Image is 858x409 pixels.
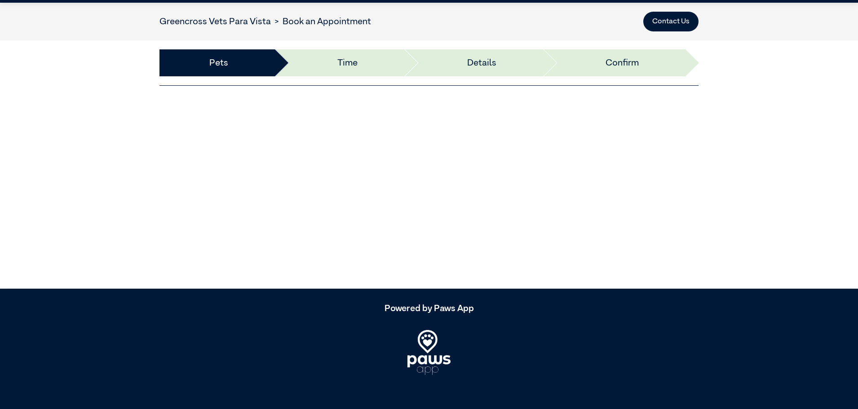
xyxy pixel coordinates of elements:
li: Book an Appointment [271,15,371,28]
button: Contact Us [643,12,699,31]
h5: Powered by Paws App [159,303,699,314]
a: Greencross Vets Para Vista [159,17,271,26]
nav: breadcrumb [159,15,371,28]
a: Pets [209,56,228,70]
img: PawsApp [407,330,451,375]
